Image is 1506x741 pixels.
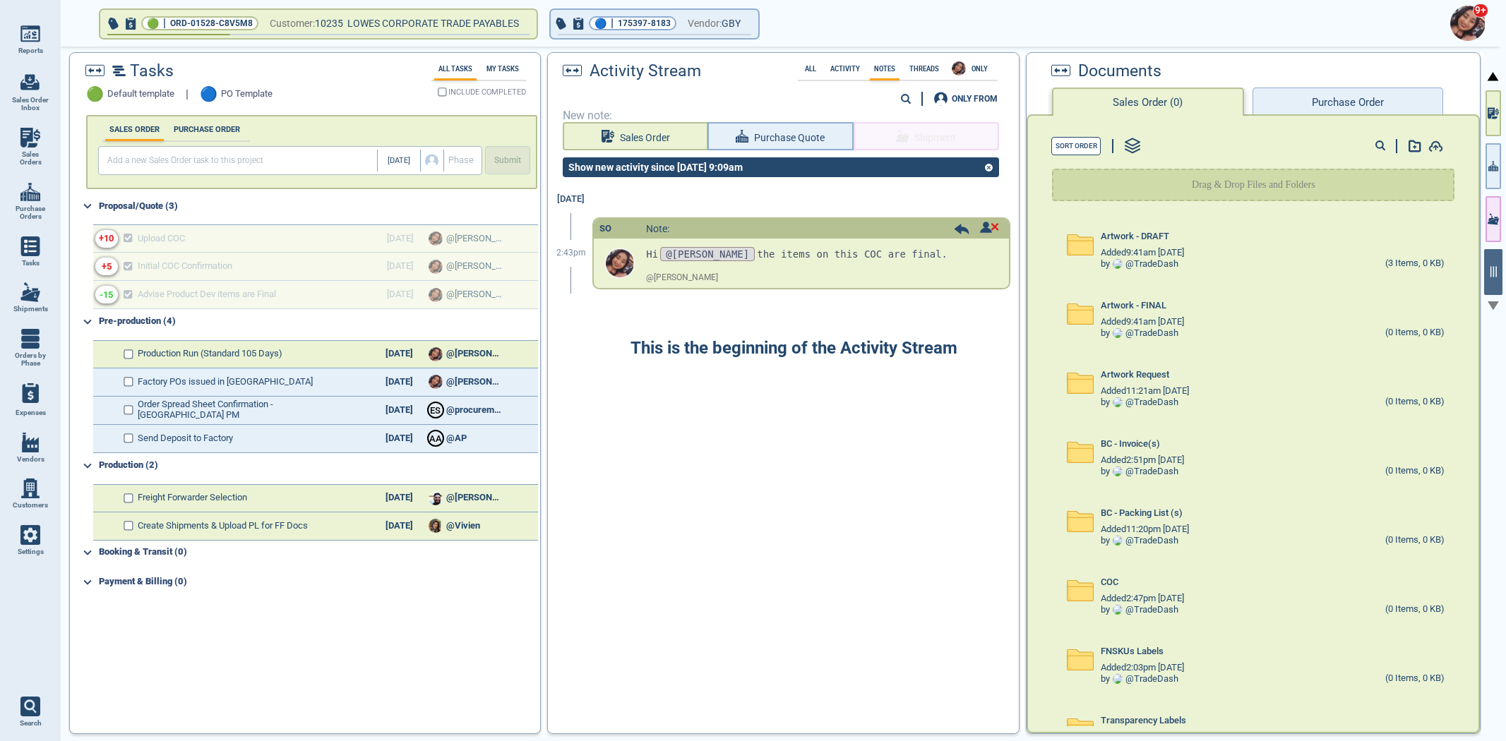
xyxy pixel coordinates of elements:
[1101,259,1178,270] div: by @ TradeDash
[99,571,538,594] div: Payment & Billing (0)
[1101,466,1178,477] div: by @ TradeDash
[1101,439,1160,450] span: BC - Invoice(s)
[448,89,526,96] span: INCLUDE COMPLETED
[99,454,538,477] div: Production (2)
[1101,524,1189,535] span: Added 11:20pm [DATE]
[446,433,467,444] span: @AP
[18,548,44,556] span: Settings
[1385,258,1445,270] div: (3 Items, 0 KB)
[1113,259,1123,269] img: Avatar
[1078,62,1161,80] span: Documents
[1101,674,1178,685] div: by @ TradeDash
[446,405,503,416] span: @procurement
[1113,674,1123,684] img: Avatar
[688,15,722,32] span: Vendor:
[138,433,233,444] span: Send Deposit to Factory
[11,150,49,167] span: Sales Orders
[980,222,999,233] img: unread icon
[186,88,189,101] span: |
[102,150,378,171] input: Add a new Sales Order task to this project
[1385,604,1445,615] div: (0 Items, 0 KB)
[170,16,253,30] span: ORD-01528-C8V5M8
[429,375,443,389] img: Avatar
[1101,508,1183,519] span: BC - Packing List (s)
[1113,397,1123,407] img: Avatar
[270,15,315,32] span: Customer:
[20,719,42,728] span: Search
[646,223,669,234] span: Note:
[147,19,159,28] span: 🟢
[99,311,538,333] div: Pre-production (4)
[1101,455,1184,466] span: Added 2:51pm [DATE]
[86,86,104,102] span: 🟢
[1101,663,1184,673] span: Added 2:03pm [DATE]
[112,66,126,76] img: timeline2
[138,399,353,421] span: Order Spread Sheet Confirmation - [GEOGRAPHIC_DATA] PM
[967,65,992,73] span: ONLY
[1113,605,1123,615] img: Avatar
[448,155,474,166] span: Phase
[722,15,741,32] span: GBY
[20,478,40,498] img: menu_icon
[13,501,48,510] span: Customers
[1385,673,1445,685] div: (0 Items, 0 KB)
[429,519,443,533] img: Avatar
[22,259,40,267] span: Tasks
[1101,328,1178,339] div: by @ TradeDash
[315,15,347,32] span: 10235
[1113,328,1123,338] img: Avatar
[563,162,748,173] div: Show new activity since [DATE] 9:09am
[374,405,424,416] div: [DATE]
[1051,137,1101,155] button: Sort Order
[801,65,820,73] label: All
[631,339,957,359] span: This is the beginning of the Activity Stream
[20,525,40,545] img: menu_icon
[374,377,424,387] div: [DATE]
[11,205,49,221] span: Purchase Orders
[646,246,987,263] p: Hi the items on this COC are final.
[707,122,853,150] button: Purchase Quote
[16,409,46,417] span: Expenses
[11,351,49,368] span: Orders by Phase
[138,349,282,359] span: Production Run (Standard 105 Days)
[1385,466,1445,477] div: (0 Items, 0 KB)
[11,96,49,112] span: Sales Order Inbox
[446,493,503,503] span: @[PERSON_NAME]
[434,65,477,73] label: All Tasks
[1113,466,1123,476] img: Avatar
[429,347,443,361] img: Avatar
[1101,397,1178,408] div: by @ TradeDash
[446,349,503,359] span: @[PERSON_NAME]
[99,234,114,244] div: +10
[1385,535,1445,546] div: (0 Items, 0 KB)
[870,65,900,73] label: Notes
[1113,536,1123,546] img: Avatar
[563,109,1005,122] span: New note:
[952,61,966,76] img: Avatar
[13,305,48,313] span: Shipments
[374,493,424,503] div: [DATE]
[200,86,217,102] span: 🔵
[550,186,592,213] div: [DATE]
[374,433,424,444] div: [DATE]
[611,16,614,30] span: |
[20,282,40,302] img: menu_icon
[826,65,864,73] label: Activity
[388,157,410,166] span: [DATE]
[446,377,503,387] span: @[PERSON_NAME]
[20,128,40,147] img: menu_icon
[20,24,40,44] img: menu_icon
[1385,397,1445,408] div: (0 Items, 0 KB)
[100,10,537,38] button: 🟢|ORD-01528-C8V5M8Customer:10235 LOWES CORPORATE TRADE PAYABLES
[102,262,112,272] div: +5
[138,377,313,387] span: Factory POs issued in [GEOGRAPHIC_DATA]
[138,493,247,503] span: Freight Forwarder Selection
[1101,386,1189,397] span: Added 11:21am [DATE]
[18,47,43,55] span: Reports
[646,273,718,283] span: @ [PERSON_NAME]
[618,16,671,30] span: 175397-8183
[1101,370,1169,380] span: Artwork Request
[107,89,174,100] span: Default template
[1473,4,1488,18] span: 9+
[754,129,825,147] span: Purchase Quote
